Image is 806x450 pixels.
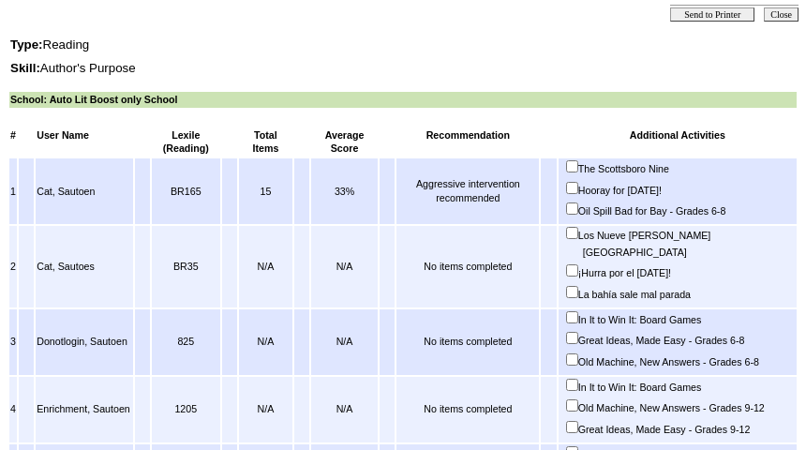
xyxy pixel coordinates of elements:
label: ¡Hurra por el [DATE]! [583,263,796,280]
td: N/A [311,309,378,375]
label: In It to Win It: Board Games [583,310,796,327]
label: The Scottsboro Nine [583,159,796,176]
td: Average Score [311,127,378,157]
td: Donotlogin, Sautoen [36,309,132,375]
td: 2 [9,226,17,307]
img: magnify_small.gif [694,285,704,298]
input: Close [764,7,799,22]
nobr: 825 [177,336,194,347]
input: Old Machine, New Answers - Grades 6-8 [566,353,578,366]
input: La bahía sale mal parada [566,286,578,298]
b: Type: [10,37,43,52]
img: magnify_small.gif [672,159,682,172]
label: In It to Win It: Board Games [583,378,796,395]
td: N/A [311,377,378,442]
nobr: 1205 [174,403,197,414]
img: magnify_small.gif [704,378,714,391]
td: N/A [239,309,292,375]
label: Old Machine, New Answers - Grades 9-12 [583,398,796,415]
img: magnify_small.gif [664,181,675,194]
td: Recommendation [396,127,539,157]
input: Los Nueve [PERSON_NAME][GEOGRAPHIC_DATA] [566,227,578,239]
td: Cat, Sautoes [36,226,132,307]
nobr: BR35 [173,261,199,272]
td: Additional Activities [559,127,797,157]
td: # [9,127,17,157]
td: No items completed [396,309,539,375]
input: Hooray for [DATE]! [566,182,578,194]
label: La bahía sale mal parada [583,285,796,302]
td: Author's Purpose [9,60,797,76]
img: magnify_small.gif [747,331,757,344]
b: Skill: [10,61,40,75]
label: Great Ideas, Made Easy - Grades 6-8 [583,331,796,348]
input: The Scottsboro Nine [566,160,578,172]
td: Lexile (Reading) [152,127,220,157]
nobr: BR165 [171,186,201,197]
td: User Name [36,127,132,157]
input: In It to Win It: Board Games [566,311,578,323]
td: N/A [239,377,292,442]
td: School: Auto Lit Boost only School [9,92,797,108]
td: Enrichment, Sautoen [36,377,132,442]
label: Old Machine, New Answers - Grades 6-8 [583,352,796,369]
input: Old Machine, New Answers - Grades 9-12 [566,399,578,412]
td: 1 [9,158,17,224]
td: No items completed [396,377,539,442]
td: Total Items [239,127,292,157]
td: N/A [311,226,378,307]
img: magnify_small.gif [753,420,763,433]
td: 4 [9,377,17,442]
label: Hooray for [DATE]! [583,181,796,198]
td: Reading [9,37,797,52]
label: Great Ideas, Made Easy - Grades 9-12 [583,420,796,437]
td: N/A [239,226,292,307]
td: 15 [239,158,292,224]
img: magnify_small.gif [674,263,684,277]
td: 33% [311,158,378,224]
td: Cat, Sautoen [36,158,132,224]
img: magnify_small.gif [762,352,772,366]
label: Oil Spill Bad for Bay - Grades 6-8 [583,202,796,218]
td: Aggressive intervention recommended [396,158,539,224]
input: ¡Hurra por el [DATE]! [566,264,578,277]
img: magnify_small.gif [728,202,739,215]
input: Oil Spill Bad for Bay - Grades 6-8 [566,202,578,215]
input: Great Ideas, Made Easy - Grades 9-12 [566,421,578,433]
img: magnify_small.gif [704,310,714,323]
img: magnify_small.gif [690,243,700,256]
td: 3 [9,309,17,375]
td: No items completed [396,226,539,307]
input: Great Ideas, Made Easy - Grades 6-8 [566,332,578,344]
input: Send to Printer [670,7,754,22]
label: Los Nueve [PERSON_NAME][GEOGRAPHIC_DATA] [583,227,796,259]
img: magnify_small.gif [768,398,778,412]
input: In It to Win It: Board Games [566,379,578,391]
